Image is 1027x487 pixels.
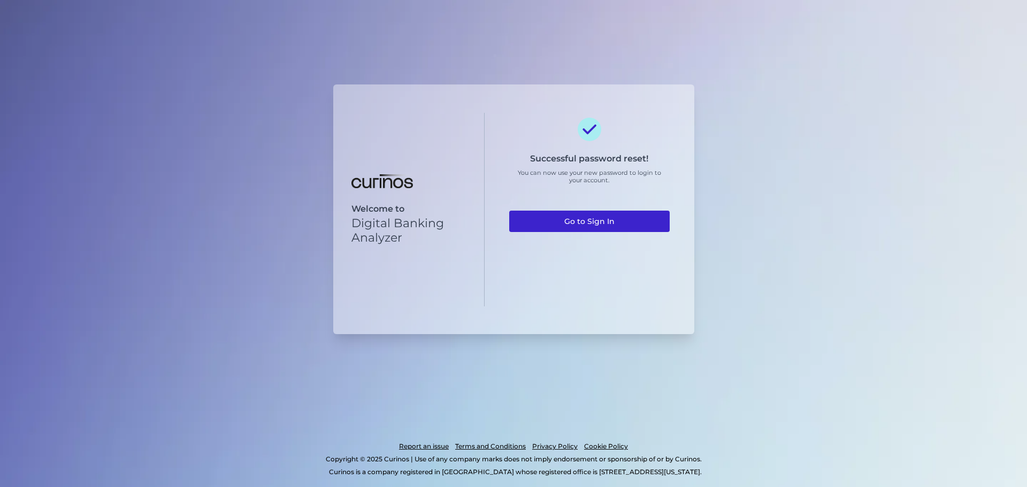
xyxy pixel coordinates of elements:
a: Go to Sign In [509,211,670,232]
p: Copyright © 2025 Curinos | Use of any company marks does not imply endorsement or sponsorship of ... [52,453,975,466]
p: Digital Banking Analyzer [351,216,466,245]
a: Privacy Policy [532,440,578,453]
p: You can now use your new password to login to your account. [509,169,670,184]
a: Report an issue [399,440,449,453]
h3: Successful password reset! [530,153,648,164]
p: Curinos is a company registered in [GEOGRAPHIC_DATA] whose registered office is [STREET_ADDRESS][... [56,466,975,478]
a: Cookie Policy [584,440,628,453]
img: Digital Banking Analyzer [351,174,413,188]
a: Terms and Conditions [455,440,526,453]
p: Welcome to [351,204,466,214]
